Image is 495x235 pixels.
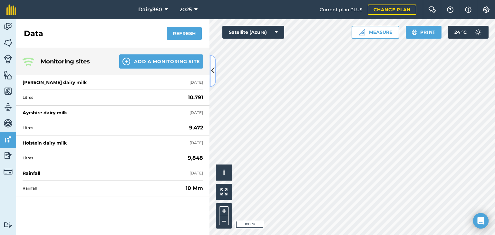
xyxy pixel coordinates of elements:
[23,58,34,66] img: Three radiating wave signals
[188,154,203,162] strong: 9,848
[180,6,192,14] span: 2025
[189,140,203,146] div: [DATE]
[24,28,43,39] h2: Data
[41,57,109,66] h4: Monitoring sites
[23,125,187,130] span: Litres
[16,136,209,166] a: Holstein dairy milk[DATE]Litres9,848
[454,26,467,39] span: 24 ° C
[4,167,13,176] img: svg+xml;base64,PD94bWwgdmVyc2lvbj0iMS4wIiBlbmNvZGluZz0idXRmLTgiPz4KPCEtLSBHZW5lcmF0b3I6IEFkb2JlIE...
[186,184,203,192] strong: 10 Mm
[23,186,183,191] span: Rainfall
[138,6,162,14] span: Dairy360
[219,216,229,225] button: –
[446,6,454,13] img: A question mark icon
[16,166,209,196] a: Rainfall[DATE]Rainfall10 Mm
[352,26,399,39] button: Measure
[189,124,203,132] strong: 9,472
[188,94,203,101] strong: 10,791
[4,70,13,80] img: svg+xml;base64,PHN2ZyB4bWxucz0iaHR0cDovL3d3dy53My5vcmcvMjAwMC9zdmciIHdpZHRoPSI1NiIgaGVpZ2h0PSI2MC...
[23,140,67,146] div: Holstein dairy milk
[4,86,13,96] img: svg+xml;base64,PHN2ZyB4bWxucz0iaHR0cDovL3d3dy53My5vcmcvMjAwMC9zdmciIHdpZHRoPSI1NiIgaGVpZ2h0PSI2MC...
[16,106,209,136] a: Ayrshire dairy milk[DATE]Litres9,472
[189,171,203,176] div: [DATE]
[368,5,416,15] a: Change plan
[6,5,16,15] img: fieldmargin Logo
[16,75,209,106] a: [PERSON_NAME] dairy milk[DATE]Litres10,791
[23,155,185,161] span: Litres
[465,6,471,14] img: svg+xml;base64,PHN2ZyB4bWxucz0iaHR0cDovL3d3dy53My5vcmcvMjAwMC9zdmciIHdpZHRoPSIxNyIgaGVpZ2h0PSIxNy...
[23,170,40,176] div: Rainfall
[472,26,485,39] img: svg+xml;base64,PD94bWwgdmVyc2lvbj0iMS4wIiBlbmNvZGluZz0idXRmLTgiPz4KPCEtLSBHZW5lcmF0b3I6IEFkb2JlIE...
[23,95,185,100] span: Litres
[4,22,13,32] img: svg+xml;base64,PD94bWwgdmVyc2lvbj0iMS4wIiBlbmNvZGluZz0idXRmLTgiPz4KPCEtLSBHZW5lcmF0b3I6IEFkb2JlIE...
[4,135,13,144] img: svg+xml;base64,PD94bWwgdmVyc2lvbj0iMS4wIiBlbmNvZGluZz0idXRmLTgiPz4KPCEtLSBHZW5lcmF0b3I6IEFkb2JlIE...
[428,6,436,13] img: Two speech bubbles overlapping with the left bubble in the forefront
[167,27,202,40] button: Refresh
[482,6,490,13] img: A cog icon
[189,110,203,115] div: [DATE]
[406,26,442,39] button: Print
[189,80,203,85] div: [DATE]
[122,58,130,65] img: svg+xml;base64,PHN2ZyB4bWxucz0iaHR0cDovL3d3dy53My5vcmcvMjAwMC9zdmciIHdpZHRoPSIxNCIgaGVpZ2h0PSIyNC...
[216,164,232,181] button: i
[220,188,228,195] img: Four arrows, one pointing top left, one top right, one bottom right and the last bottom left
[448,26,489,39] button: 24 °C
[219,206,229,216] button: +
[23,79,87,86] div: [PERSON_NAME] dairy milk
[4,151,13,160] img: svg+xml;base64,PD94bWwgdmVyc2lvbj0iMS4wIiBlbmNvZGluZz0idXRmLTgiPz4KPCEtLSBHZW5lcmF0b3I6IEFkb2JlIE...
[119,54,203,69] button: Add a Monitoring Site
[473,213,489,229] div: Open Intercom Messenger
[4,54,13,63] img: svg+xml;base64,PD94bWwgdmVyc2lvbj0iMS4wIiBlbmNvZGluZz0idXRmLTgiPz4KPCEtLSBHZW5lcmF0b3I6IEFkb2JlIE...
[412,28,418,36] img: svg+xml;base64,PHN2ZyB4bWxucz0iaHR0cDovL3d3dy53My5vcmcvMjAwMC9zdmciIHdpZHRoPSIxOSIgaGVpZ2h0PSIyNC...
[4,102,13,112] img: svg+xml;base64,PD94bWwgdmVyc2lvbj0iMS4wIiBlbmNvZGluZz0idXRmLTgiPz4KPCEtLSBHZW5lcmF0b3I6IEFkb2JlIE...
[359,29,365,35] img: Ruler icon
[320,6,363,13] span: Current plan : PLUS
[223,168,225,176] span: i
[222,26,284,39] button: Satellite (Azure)
[23,109,67,116] div: Ayrshire dairy milk
[4,38,13,48] img: svg+xml;base64,PHN2ZyB4bWxucz0iaHR0cDovL3d3dy53My5vcmcvMjAwMC9zdmciIHdpZHRoPSI1NiIgaGVpZ2h0PSI2MC...
[4,222,13,228] img: svg+xml;base64,PD94bWwgdmVyc2lvbj0iMS4wIiBlbmNvZGluZz0idXRmLTgiPz4KPCEtLSBHZW5lcmF0b3I6IEFkb2JlIE...
[4,118,13,128] img: svg+xml;base64,PD94bWwgdmVyc2lvbj0iMS4wIiBlbmNvZGluZz0idXRmLTgiPz4KPCEtLSBHZW5lcmF0b3I6IEFkb2JlIE...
